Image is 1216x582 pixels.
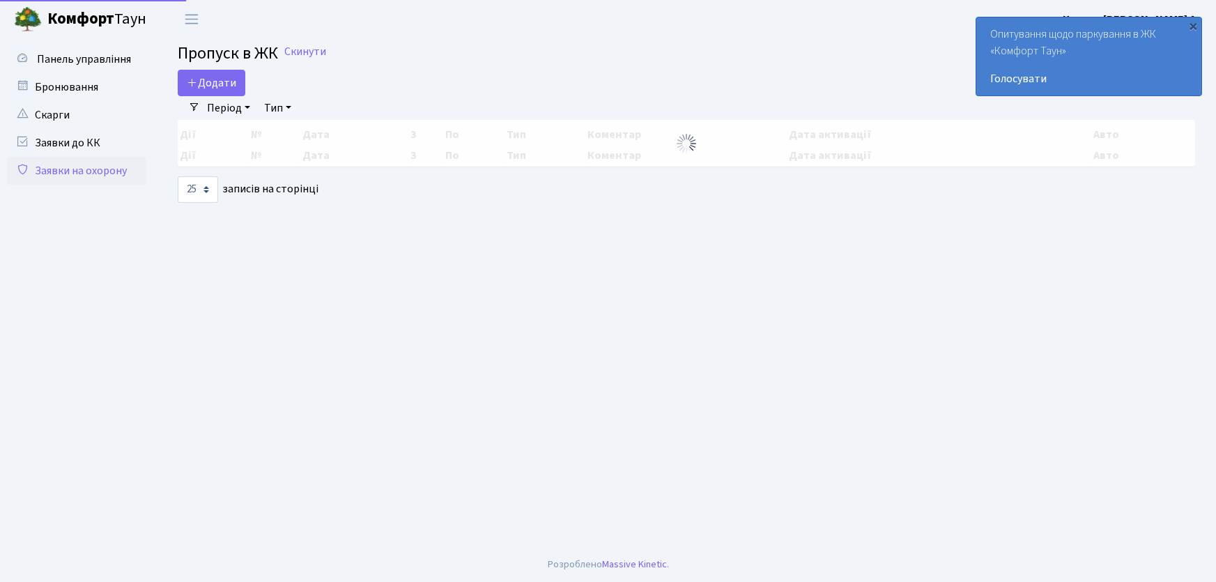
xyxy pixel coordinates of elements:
a: Панель управління [7,45,146,73]
span: Таун [47,8,146,31]
select: записів на сторінці [178,176,218,203]
b: Комфорт [47,8,114,30]
a: Період [201,96,256,120]
span: Додати [187,75,236,91]
a: Додати [178,70,245,96]
div: × [1186,19,1200,33]
div: Розроблено . [548,557,669,572]
a: Скинути [284,45,326,59]
label: записів на сторінці [178,176,318,203]
a: Тип [259,96,297,120]
a: Заявки до КК [7,129,146,157]
img: Обробка... [675,132,698,155]
button: Переключити навігацію [174,8,209,31]
a: Цитрус [PERSON_NAME] А. [1063,11,1199,28]
div: Опитування щодо паркування в ЖК «Комфорт Таун» [976,17,1201,95]
img: logo.png [14,6,42,33]
span: Панель управління [37,52,131,67]
span: Пропуск в ЖК [178,41,278,66]
a: Заявки на охорону [7,157,146,185]
b: Цитрус [PERSON_NAME] А. [1063,12,1199,27]
a: Голосувати [990,70,1187,87]
a: Massive Kinetic [602,557,667,572]
a: Скарги [7,101,146,129]
a: Бронювання [7,73,146,101]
